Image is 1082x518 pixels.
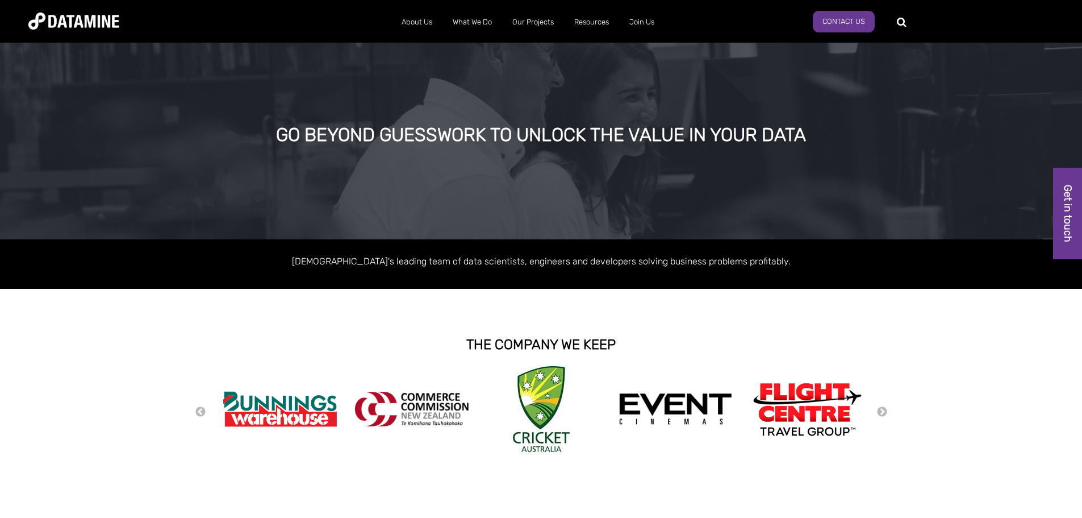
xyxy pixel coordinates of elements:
[391,7,442,37] a: About Us
[123,125,959,146] div: GO BEYOND GUESSWORK TO UNLOCK THE VALUE IN YOUR DATA
[619,393,732,426] img: event cinemas
[195,406,206,418] button: Previous
[218,254,865,269] p: [DEMOGRAPHIC_DATA]'s leading team of data scientists, engineers and developers solving business p...
[223,388,337,430] img: Bunnings Warehouse
[619,7,665,37] a: Join Us
[564,7,619,37] a: Resources
[876,406,888,418] button: Next
[813,11,875,32] a: Contact Us
[355,392,469,426] img: commercecommission
[442,7,502,37] a: What We Do
[750,380,864,438] img: Flight Centre
[513,366,570,452] img: Cricket Australia
[28,13,119,30] img: Datamine
[1053,168,1082,259] a: Get in touch
[502,7,564,37] a: Our Projects
[466,337,616,353] strong: THE COMPANY WE KEEP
